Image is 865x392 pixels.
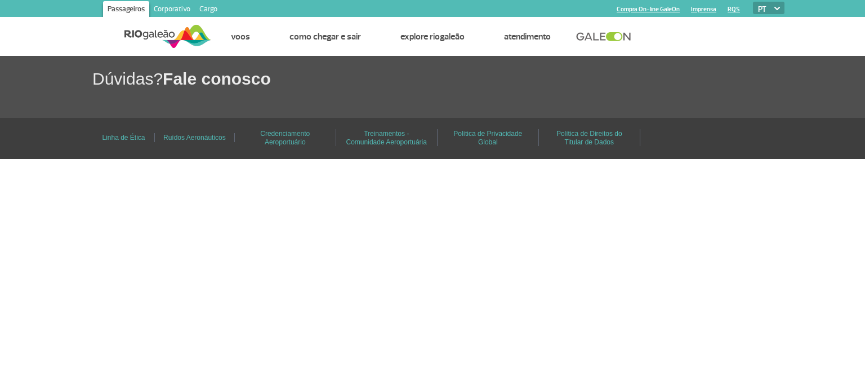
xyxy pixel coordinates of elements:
[103,1,149,19] a: Passageiros
[163,130,226,146] a: Ruídos Aeronáuticos
[346,126,427,150] a: Treinamentos - Comunidade Aeroportuária
[92,67,865,90] h1: Dúvidas?
[260,126,310,150] a: Credenciamento Aeroportuário
[163,69,271,88] span: Fale conosco
[504,31,551,42] a: Atendimento
[617,6,680,13] a: Compra On-line GaleOn
[691,6,716,13] a: Imprensa
[453,126,522,150] a: Política de Privacidade Global
[400,31,465,42] a: Explore RIOgaleão
[102,130,145,146] a: Linha de Ética
[195,1,222,19] a: Cargo
[728,6,740,13] a: RQS
[149,1,195,19] a: Corporativo
[231,31,250,42] a: Voos
[289,31,361,42] a: Como chegar e sair
[556,126,622,150] a: Política de Direitos do Titular de Dados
